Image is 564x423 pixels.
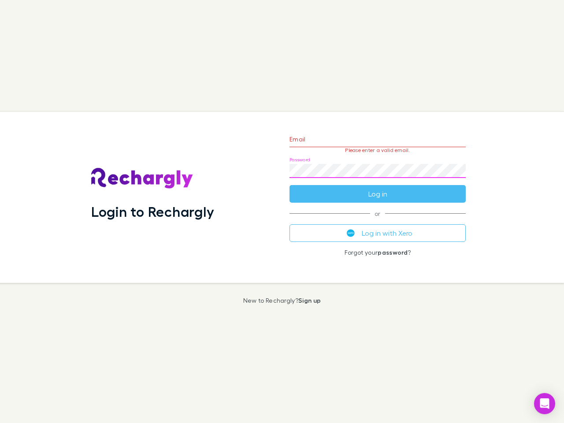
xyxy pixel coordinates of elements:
[289,224,466,242] button: Log in with Xero
[289,147,466,153] p: Please enter a valid email.
[91,168,193,189] img: Rechargly's Logo
[91,203,214,220] h1: Login to Rechargly
[347,229,355,237] img: Xero's logo
[243,297,321,304] p: New to Rechargly?
[298,297,321,304] a: Sign up
[289,156,310,163] label: Password
[534,393,555,414] div: Open Intercom Messenger
[289,185,466,203] button: Log in
[289,213,466,214] span: or
[289,249,466,256] p: Forgot your ?
[378,249,408,256] a: password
